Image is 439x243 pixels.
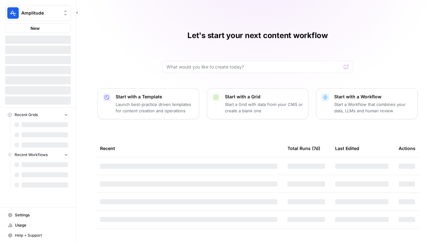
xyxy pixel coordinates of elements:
[335,140,359,157] div: Last Edited
[5,150,71,160] button: Recent Workflows
[98,88,199,119] button: Start with a TemplateLaunch best-practice driven templates for content creation and operations
[166,64,341,70] input: What would you like to create today?
[316,88,418,119] button: Start with a WorkflowStart a Workflow that combines your data, LLMs and human review
[5,230,71,240] button: Help + Support
[5,23,71,33] button: New
[399,140,415,157] div: Actions
[15,222,68,228] span: Usage
[100,140,277,157] div: Recent
[5,220,71,230] a: Usage
[15,233,68,238] span: Help + Support
[15,112,38,118] span: Recent Grids
[225,94,303,100] p: Start with a Grid
[116,94,194,100] p: Start with a Template
[30,25,40,31] span: New
[334,101,412,114] p: Start a Workflow that combines your data, LLMs and human review
[5,110,71,120] button: Recent Grids
[225,101,303,114] p: Start a Grid with data from your CMS or create a blank one
[7,7,19,19] img: Amplitude Logo
[15,212,68,218] span: Settings
[207,88,308,119] button: Start with a GridStart a Grid with data from your CMS or create a blank one
[15,152,48,158] span: Recent Workflows
[5,5,71,21] button: Workspace: Amplitude
[116,101,194,114] p: Launch best-practice driven templates for content creation and operations
[334,94,412,100] p: Start with a Workflow
[187,30,328,41] h1: Let's start your next content workflow
[287,140,320,157] div: Total Runs (7d)
[21,10,60,16] span: Amplitude
[5,210,71,220] a: Settings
